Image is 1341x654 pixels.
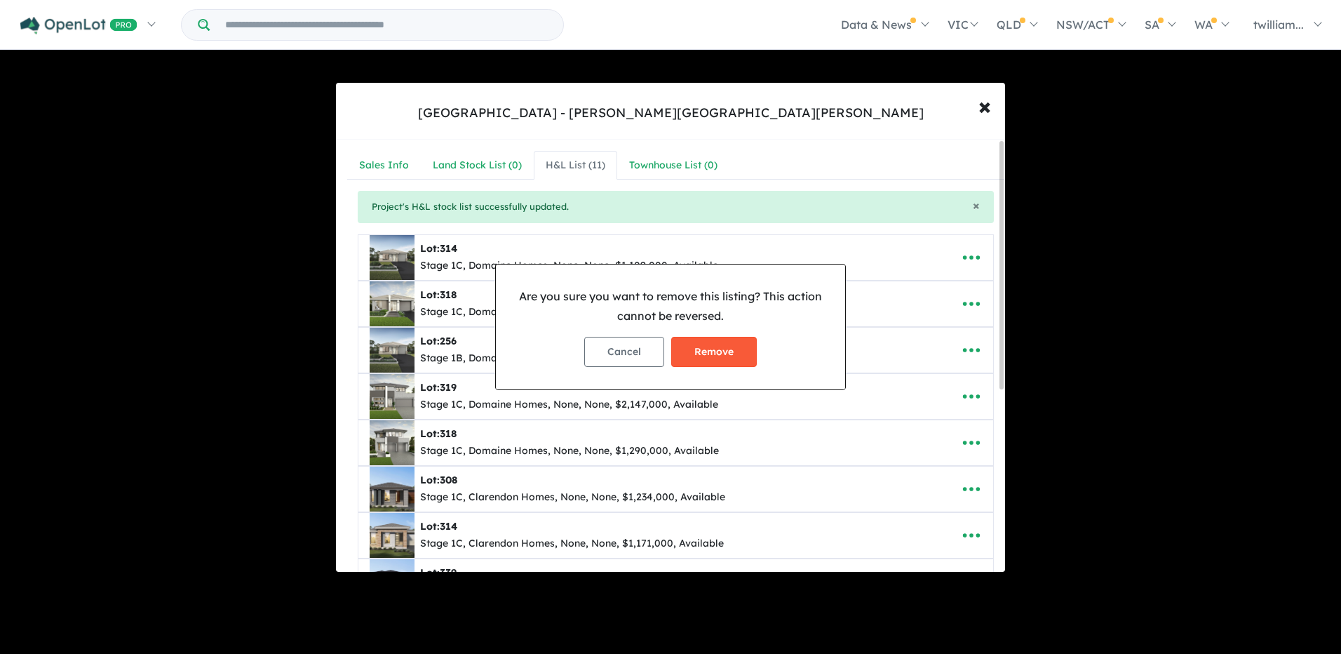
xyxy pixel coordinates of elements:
[671,337,757,367] button: Remove
[213,10,560,40] input: Try estate name, suburb, builder or developer
[584,337,664,367] button: Cancel
[20,17,137,34] img: Openlot PRO Logo White
[507,287,834,325] p: Are you sure you want to remove this listing? This action cannot be reversed.
[1253,18,1304,32] span: twilliam...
